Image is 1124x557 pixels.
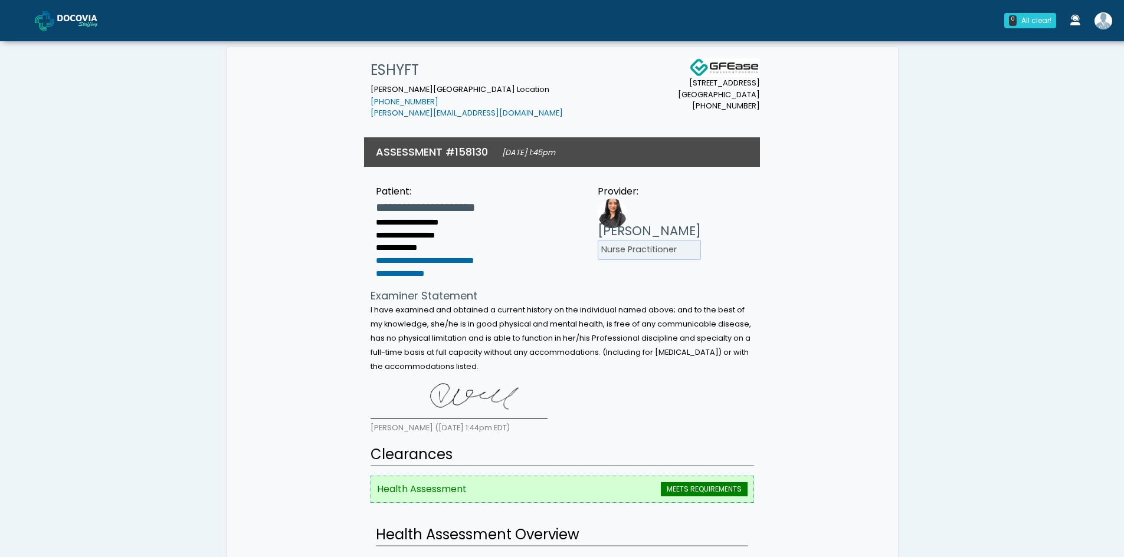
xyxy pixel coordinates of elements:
div: 0 [1009,15,1017,26]
img: Docovia [35,11,54,31]
small: [STREET_ADDRESS] [GEOGRAPHIC_DATA] [PHONE_NUMBER] [678,77,760,111]
div: All clear! [1021,15,1051,26]
span: MEETS REQUIREMENTS [661,482,748,496]
h1: ESHYFT [371,58,563,82]
li: Nurse Practitioner [598,240,701,260]
small: [DATE] 1:45pm [502,147,555,157]
img: Provider image [598,199,627,228]
img: Docovia Staffing Logo [689,58,760,77]
img: Shakerra Crippen [1094,12,1112,29]
li: Health Assessment [371,476,754,503]
h2: Health Assessment Overview [376,524,748,546]
a: Docovia [35,1,116,39]
a: 0 All clear! [997,8,1063,33]
h4: Examiner Statement [371,289,754,302]
small: I have examined and obtained a current history on the individual named above; and to the best of ... [371,305,751,371]
a: [PHONE_NUMBER] [371,97,438,107]
img: Docovia [57,15,116,27]
div: Patient: [376,184,475,199]
img: +NXOXhAAAABklEQVQDAJRaiiuIuz96AAAAAElFTkSuQmCC [371,378,548,419]
small: [PERSON_NAME][GEOGRAPHIC_DATA] Location [371,84,563,118]
h2: Clearances [371,444,754,466]
div: Provider: [598,184,701,199]
a: [PERSON_NAME][EMAIL_ADDRESS][DOMAIN_NAME] [371,108,563,118]
h3: [PERSON_NAME] [598,222,701,240]
small: [PERSON_NAME] ([DATE] 1:44pm EDT) [371,423,510,433]
h3: ASSESSMENT #158130 [376,144,488,159]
